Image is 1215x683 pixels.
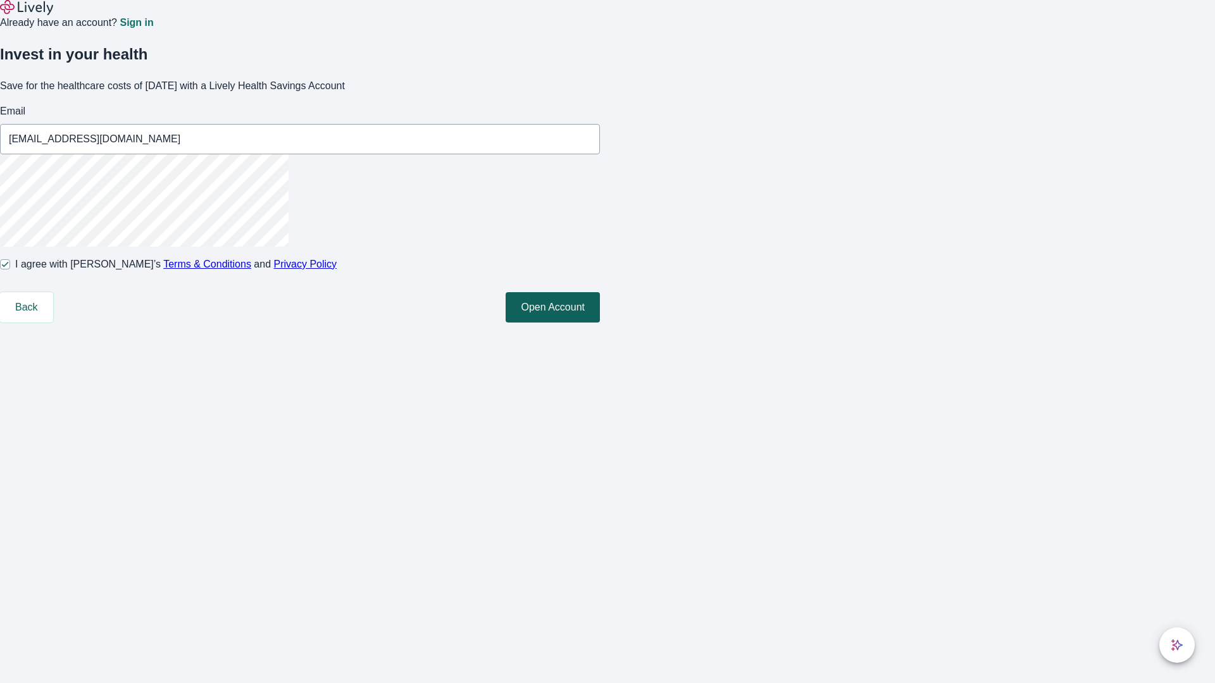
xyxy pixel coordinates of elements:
span: I agree with [PERSON_NAME]’s and [15,257,337,272]
a: Privacy Policy [274,259,337,269]
a: Sign in [120,18,153,28]
svg: Lively AI Assistant [1171,639,1183,651]
button: chat [1159,627,1195,663]
a: Terms & Conditions [163,259,251,269]
button: Open Account [506,292,600,323]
